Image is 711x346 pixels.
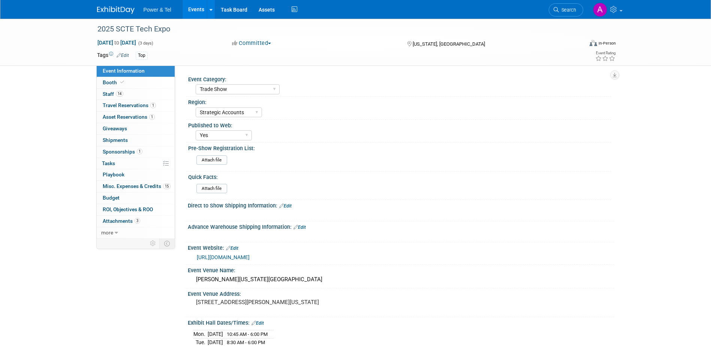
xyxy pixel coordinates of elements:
div: 2025 SCTE Tech Expo [95,22,572,36]
span: to [113,40,120,46]
a: Edit [226,246,238,251]
span: 1 [149,114,155,120]
td: Personalize Event Tab Strip [147,239,160,248]
span: 1 [137,149,142,154]
span: Event Information [103,68,145,74]
span: Power & Tel [144,7,171,13]
div: Region: [188,97,611,106]
a: Search [549,3,583,16]
span: [US_STATE], [GEOGRAPHIC_DATA] [413,41,485,47]
span: Shipments [103,137,128,143]
a: Playbook [97,169,175,180]
i: Booth reservation complete [120,80,124,84]
div: Direct to Show Shipping Information: [188,200,614,210]
div: Event Website: [188,242,614,252]
span: 3 [135,218,140,224]
span: 8:30 AM - 6:00 PM [227,340,265,345]
div: Top [136,52,148,60]
span: 14 [116,91,123,97]
span: Misc. Expenses & Credits [103,183,171,189]
a: ROI, Objectives & ROO [97,204,175,215]
td: Toggle Event Tabs [159,239,175,248]
a: Asset Reservations1 [97,112,175,123]
div: Event Venue Name: [188,265,614,274]
a: Booth [97,77,175,88]
div: Event Category: [188,74,611,83]
td: Tags [97,51,129,60]
a: Edit [293,225,306,230]
span: more [101,230,113,236]
img: ExhibitDay [97,6,135,14]
span: Attachments [103,218,140,224]
div: Quick Facts: [188,172,611,181]
span: Travel Reservations [103,102,156,108]
span: Giveaways [103,125,127,131]
a: Attachments3 [97,216,175,227]
span: Playbook [103,172,124,177]
button: Committed [229,39,274,47]
span: Sponsorships [103,149,142,155]
span: Budget [103,195,120,201]
span: 10:45 AM - 6:00 PM [227,331,268,337]
span: Search [559,7,576,13]
div: Event Rating [595,51,615,55]
pre: [STREET_ADDRESS][PERSON_NAME][US_STATE] [196,299,357,306]
a: more [97,227,175,239]
a: Giveaways [97,123,175,134]
div: Exhibit Hall Dates/Times: [188,317,614,327]
a: Event Information [97,66,175,77]
a: Tasks [97,158,175,169]
div: Advance Warehouse Shipping Information: [188,221,614,231]
a: Edit [117,53,129,58]
span: (3 days) [138,41,153,46]
div: Pre-Show Registration List: [188,143,611,152]
span: Asset Reservations [103,114,155,120]
div: [PERSON_NAME][US_STATE][GEOGRAPHIC_DATA] [193,274,609,285]
td: Mon. [193,330,208,338]
img: Alina Dorion [593,3,607,17]
a: Budget [97,192,175,204]
a: [URL][DOMAIN_NAME] [197,254,250,260]
a: Misc. Expenses & Credits15 [97,181,175,192]
div: Published to Web: [188,120,611,129]
span: 1 [150,103,156,108]
span: ROI, Objectives & ROO [103,206,153,212]
div: In-Person [598,40,616,46]
span: Tasks [102,160,115,166]
span: 15 [163,183,171,189]
a: Travel Reservations1 [97,100,175,111]
a: Shipments [97,135,175,146]
div: Event Format [539,39,616,50]
a: Staff14 [97,89,175,100]
div: Event Venue Address: [188,288,614,298]
a: Edit [251,321,264,326]
span: Booth [103,79,126,85]
a: Sponsorships1 [97,146,175,158]
span: [DATE] [DATE] [97,39,136,46]
span: Staff [103,91,123,97]
img: Format-Inperson.png [590,40,597,46]
td: [DATE] [208,330,223,338]
a: Edit [279,203,292,209]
